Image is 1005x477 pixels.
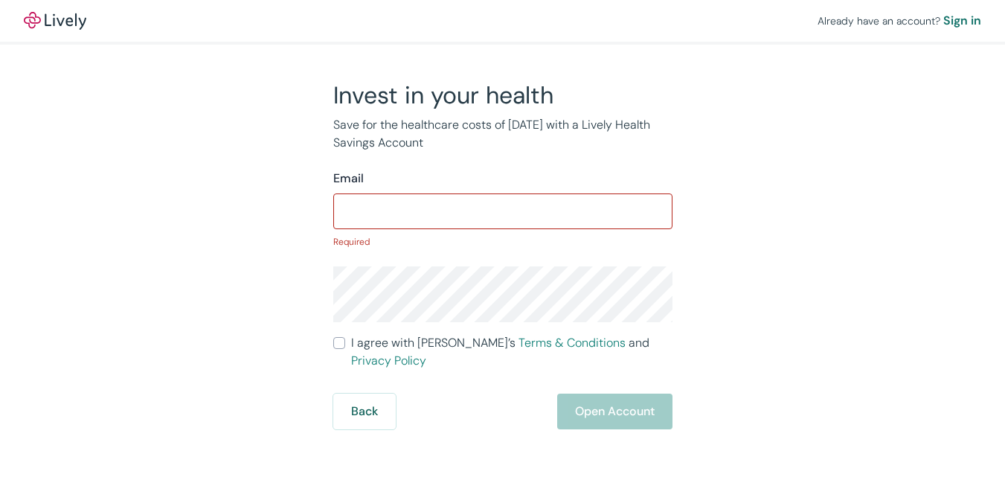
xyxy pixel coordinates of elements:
[24,12,86,30] img: Lively
[351,334,672,370] span: I agree with [PERSON_NAME]’s and
[24,12,86,30] a: LivelyLively
[943,12,981,30] a: Sign in
[333,116,672,152] p: Save for the healthcare costs of [DATE] with a Lively Health Savings Account
[333,394,396,429] button: Back
[333,170,364,188] label: Email
[333,80,672,110] h2: Invest in your health
[518,335,626,350] a: Terms & Conditions
[351,353,426,368] a: Privacy Policy
[818,12,981,30] div: Already have an account?
[333,235,672,249] p: Required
